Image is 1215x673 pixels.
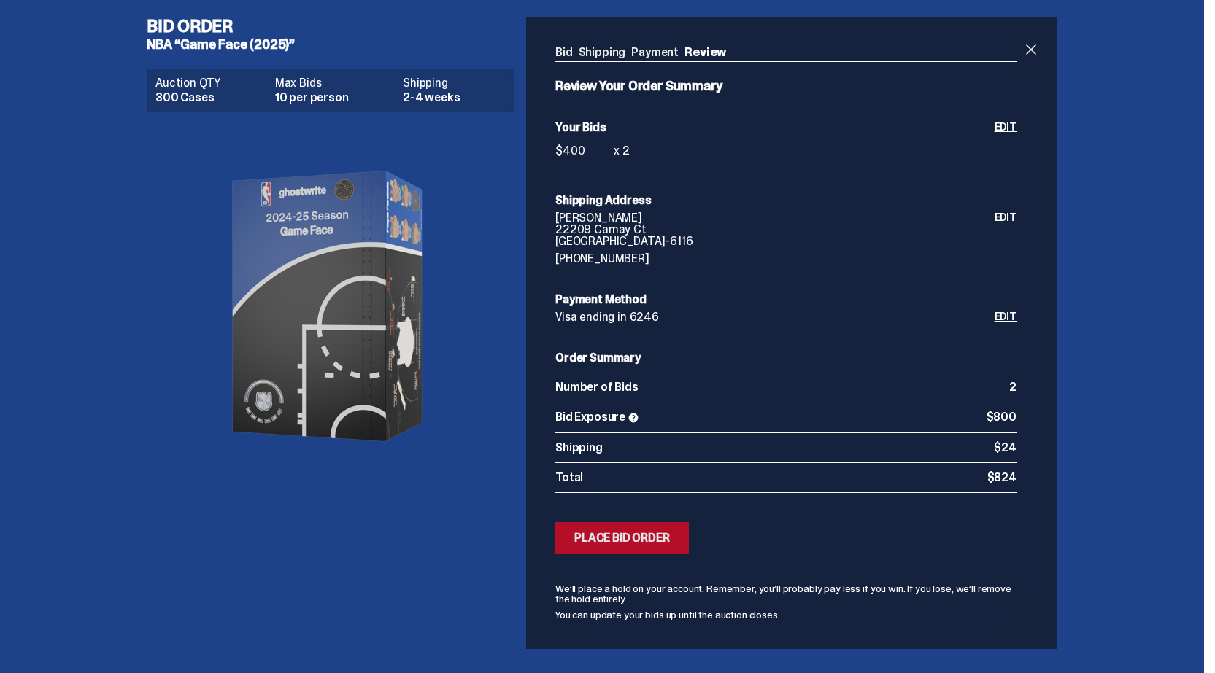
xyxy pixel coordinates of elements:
[555,411,987,424] p: Bid Exposure
[994,442,1017,454] p: $24
[631,44,679,60] a: Payment
[155,92,266,104] dd: 300 Cases
[555,224,995,236] p: 22209 Camay Ct
[555,195,1017,206] h6: Shipping Address
[555,79,1017,93] h5: Review Your Order Summary
[555,311,995,323] p: Visa ending in 6246
[555,212,995,224] p: [PERSON_NAME]
[684,44,726,60] a: Review
[403,77,506,89] dt: Shipping
[555,352,1017,364] h6: Order Summary
[614,145,630,157] p: x 2
[555,583,1017,604] p: We’ll place a hold on your account. Remember, you’ll probably pay less if you win. If you lose, w...
[574,532,670,544] div: Place Bid Order
[555,522,689,554] button: Place Bid Order
[555,472,987,483] p: Total
[995,212,1017,265] a: Edit
[147,38,526,51] h5: NBA “Game Face (2025)”
[155,77,266,89] dt: Auction QTY
[1009,381,1017,393] p: 2
[555,236,995,247] p: [GEOGRAPHIC_DATA]-6116
[403,92,506,104] dd: 2-4 weeks
[275,92,394,104] dd: 10 per person
[555,44,573,60] a: Bid
[987,472,1017,483] p: $824
[555,253,995,265] p: [PHONE_NUMBER]
[995,122,1017,166] a: Edit
[555,294,1017,306] h6: Payment Method
[147,17,526,35] h4: Bid Order
[555,122,995,133] h6: Your Bids
[987,411,1017,424] p: $800
[579,44,626,60] a: Shipping
[555,442,994,454] p: Shipping
[555,381,1009,393] p: Number of Bids
[555,610,1017,620] p: You can update your bids up until the auction closes.
[185,124,477,489] img: product image
[995,311,1017,323] a: Edit
[555,145,614,157] p: $400
[275,77,394,89] dt: Max Bids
